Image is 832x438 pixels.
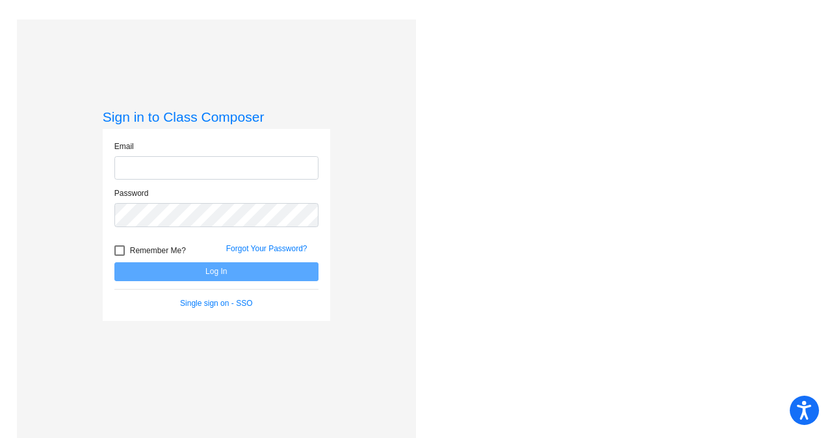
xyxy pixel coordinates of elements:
[130,243,186,258] span: Remember Me?
[114,187,149,199] label: Password
[103,109,330,125] h3: Sign in to Class Composer
[114,141,134,152] label: Email
[180,299,252,308] a: Single sign on - SSO
[114,262,318,281] button: Log In
[226,244,307,253] a: Forgot Your Password?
